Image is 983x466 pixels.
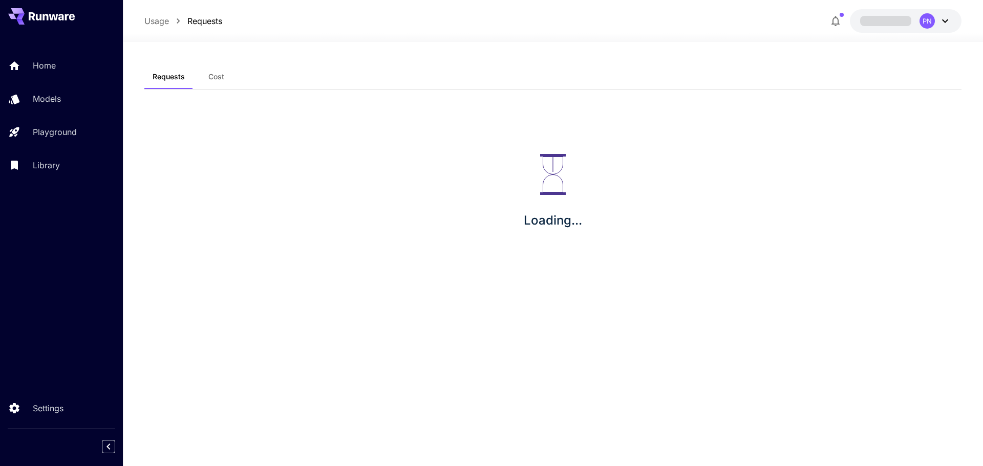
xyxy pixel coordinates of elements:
[153,72,185,81] span: Requests
[33,402,63,414] p: Settings
[208,72,224,81] span: Cost
[33,159,60,171] p: Library
[33,93,61,105] p: Models
[102,440,115,453] button: Collapse sidebar
[187,15,222,27] a: Requests
[33,126,77,138] p: Playground
[144,15,222,27] nav: breadcrumb
[144,15,169,27] a: Usage
[524,211,582,230] p: Loading...
[920,13,935,29] div: PN
[110,437,123,456] div: Collapse sidebar
[850,9,961,33] button: PN
[33,59,56,72] p: Home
